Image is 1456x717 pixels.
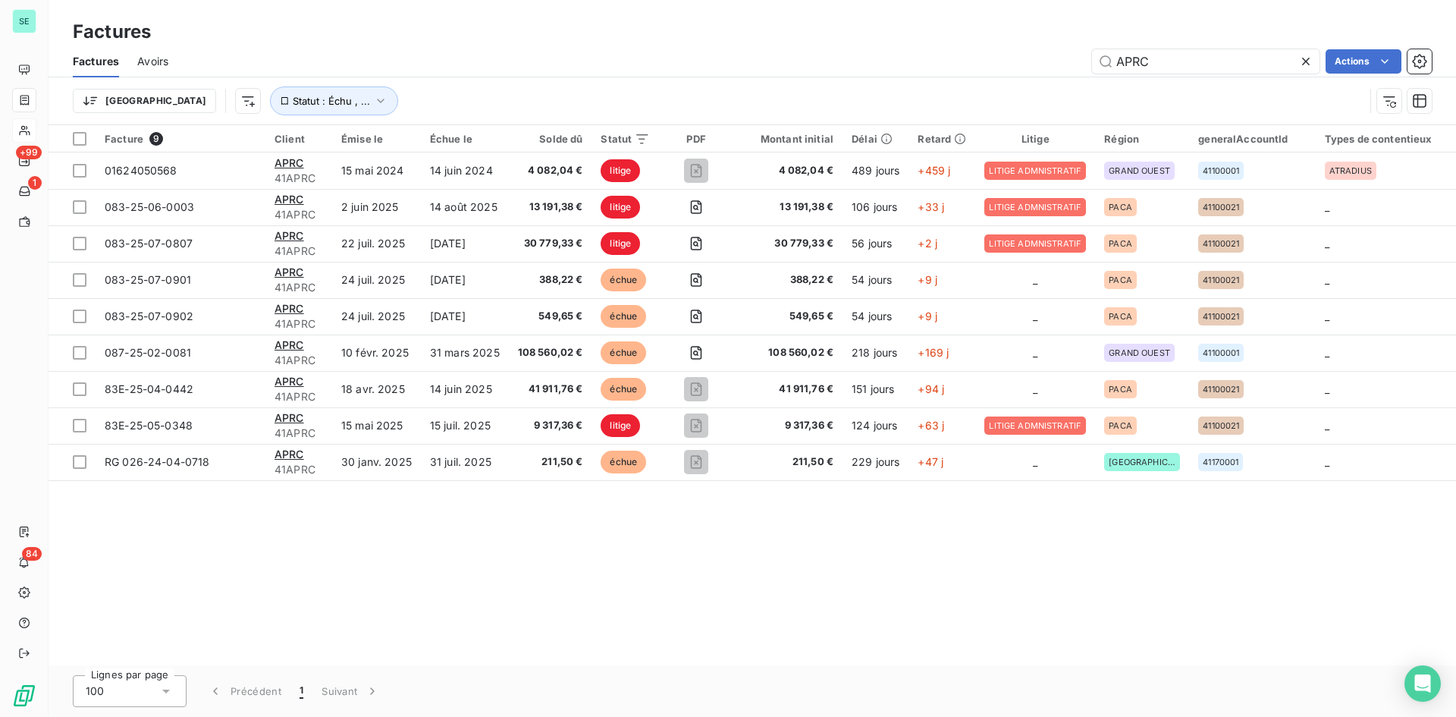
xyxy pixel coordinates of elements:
[1329,166,1372,175] span: ATRADIUS
[518,345,583,360] span: 108 560,02 €
[12,9,36,33] div: SE
[1203,458,1238,467] span: 41170001
[1109,348,1170,357] span: GRAND OUEST
[1203,421,1239,430] span: 41100021
[1325,237,1329,250] span: _
[742,454,833,470] span: 211,50 €
[1326,49,1401,74] button: Actions
[1203,275,1239,285] span: 41100021
[105,133,143,145] span: Facture
[518,382,583,397] span: 41 911,76 €
[518,200,583,215] span: 13 191,38 €
[421,225,509,262] td: [DATE]
[105,164,177,177] span: 01624050568
[275,375,304,388] span: APRC
[918,164,950,177] span: +459 j
[341,133,412,145] div: Émise le
[1203,312,1239,321] span: 41100021
[293,95,370,107] span: Statut : Échu , ...
[918,310,937,322] span: +9 j
[1033,346,1037,359] span: _
[518,236,583,251] span: 30 779,33 €
[105,310,193,322] span: 083-25-07-0902
[918,200,944,213] span: +33 j
[275,207,323,222] span: 41APRC
[742,133,833,145] div: Montant initial
[1325,310,1329,322] span: _
[1325,273,1329,286] span: _
[518,454,583,470] span: 211,50 €
[601,159,640,182] span: litige
[149,132,163,146] span: 9
[275,193,304,206] span: APRC
[1092,49,1319,74] input: Rechercher
[1325,133,1451,145] div: Types de contentieux
[742,345,833,360] span: 108 560,02 €
[601,378,646,401] span: échue
[275,389,323,404] span: 41APRC
[742,236,833,251] span: 30 779,33 €
[105,346,191,359] span: 087-25-02-0081
[742,200,833,215] span: 13 191,38 €
[843,262,908,298] td: 54 jours
[275,171,323,186] span: 41APRC
[1325,419,1329,432] span: _
[1325,346,1329,359] span: _
[918,273,937,286] span: +9 j
[105,200,194,213] span: 083-25-06-0003
[989,166,1081,175] span: LITIGE ADMNISTRATIF
[1109,203,1132,212] span: PACA
[1325,455,1329,468] span: _
[1109,312,1132,321] span: PACA
[332,262,421,298] td: 24 juil. 2025
[918,455,943,468] span: +47 j
[518,163,583,178] span: 4 082,04 €
[86,684,104,699] span: 100
[601,269,646,291] span: échue
[275,156,304,169] span: APRC
[1109,385,1132,394] span: PACA
[28,176,42,190] span: 1
[989,239,1081,248] span: LITIGE ADMNISTRATIF
[1033,455,1037,468] span: _
[1203,203,1239,212] span: 41100021
[275,244,323,259] span: 41APRC
[852,133,899,145] div: Délai
[1325,200,1329,213] span: _
[742,163,833,178] span: 4 082,04 €
[275,316,323,332] span: 41APRC
[843,444,908,480] td: 229 jours
[1203,166,1239,175] span: 41100001
[601,196,640,219] span: litige
[270,86,398,115] button: Statut : Échu , ...
[843,225,908,262] td: 56 jours
[332,225,421,262] td: 22 juil. 2025
[275,411,304,424] span: APRC
[518,309,583,324] span: 549,65 €
[843,371,908,407] td: 151 jours
[73,89,216,113] button: [GEOGRAPHIC_DATA]
[137,54,168,69] span: Avoirs
[275,448,304,461] span: APRC
[843,153,908,189] td: 489 jours
[290,675,312,707] button: 1
[332,371,421,407] td: 18 avr. 2025
[421,153,509,189] td: 14 juin 2024
[843,298,908,335] td: 54 jours
[105,273,191,286] span: 083-25-07-0901
[16,146,42,159] span: +99
[12,684,36,708] img: Logo LeanPay
[73,18,151,46] h3: Factures
[918,382,944,395] span: +94 j
[1109,239,1132,248] span: PACA
[1109,275,1132,285] span: PACA
[275,338,304,351] span: APRC
[918,237,937,250] span: +2 j
[668,133,723,145] div: PDF
[332,407,421,444] td: 15 mai 2025
[275,280,323,295] span: 41APRC
[601,232,640,255] span: litige
[332,444,421,480] td: 30 janv. 2025
[843,407,908,444] td: 124 jours
[742,309,833,324] span: 549,65 €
